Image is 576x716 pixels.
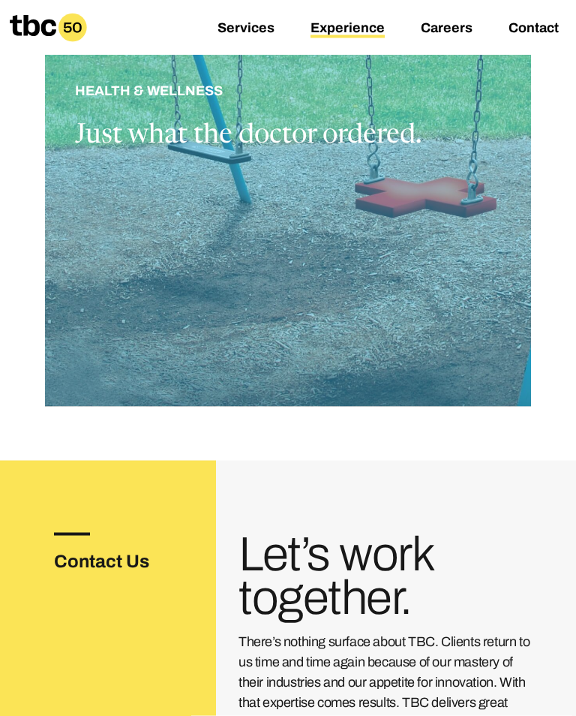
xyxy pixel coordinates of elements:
[508,20,559,38] a: Contact
[217,20,274,38] a: Services
[310,20,385,38] a: Experience
[421,20,472,38] a: Careers
[238,533,531,620] h3: Let’s work together.
[54,548,198,575] h3: Contact Us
